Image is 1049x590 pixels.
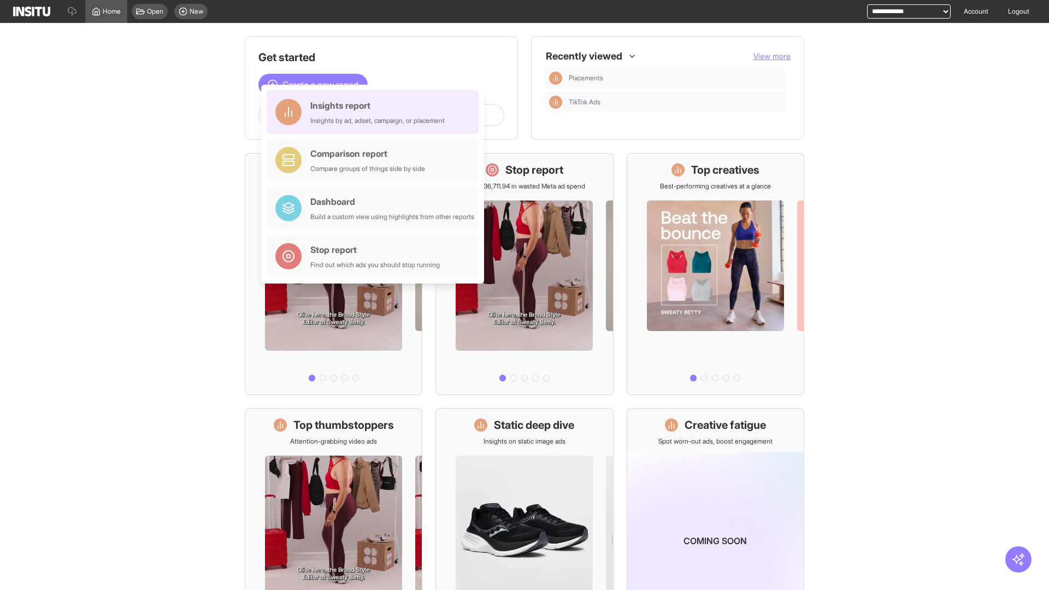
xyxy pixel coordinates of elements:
p: Attention-grabbing video ads [290,437,377,446]
div: Comparison report [310,147,425,160]
span: New [190,7,203,16]
a: Top creativesBest-performing creatives at a glance [627,153,804,395]
h1: Top creatives [691,162,759,178]
span: Placements [569,74,603,82]
div: Insights [549,96,562,109]
p: Best-performing creatives at a glance [660,182,771,191]
a: Stop reportSave £36,711.94 in wasted Meta ad spend [435,153,613,395]
p: Insights on static image ads [484,437,565,446]
div: Find out which ads you should stop running [310,261,440,269]
a: What's live nowSee all active ads instantly [245,153,422,395]
span: TikTok Ads [569,98,600,107]
div: Insights [549,72,562,85]
div: Dashboard [310,195,474,208]
h1: Static deep dive [494,417,574,433]
button: Create a new report [258,74,368,96]
span: TikTok Ads [569,98,782,107]
h1: Top thumbstoppers [293,417,394,433]
div: Insights report [310,99,445,112]
div: Stop report [310,243,440,256]
h1: Get started [258,50,504,65]
span: Create a new report [282,78,359,91]
span: Open [147,7,163,16]
div: Build a custom view using highlights from other reports [310,213,474,221]
p: Save £36,711.94 in wasted Meta ad spend [464,182,585,191]
img: Logo [13,7,50,16]
span: View more [753,51,791,61]
h1: Stop report [505,162,563,178]
div: Compare groups of things side by side [310,164,425,173]
div: Insights by ad, adset, campaign, or placement [310,116,445,125]
span: Placements [569,74,782,82]
button: View more [753,51,791,62]
span: Home [103,7,121,16]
